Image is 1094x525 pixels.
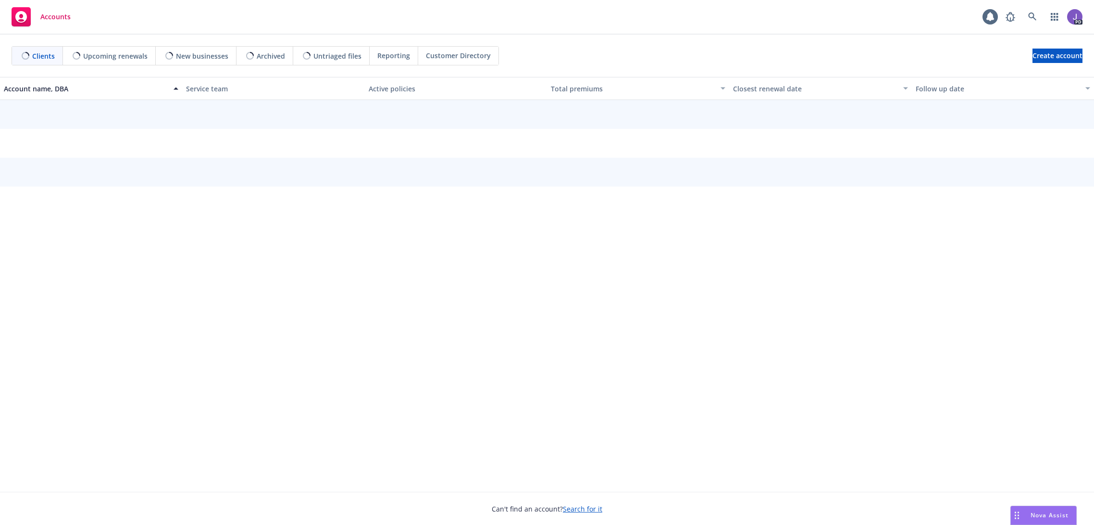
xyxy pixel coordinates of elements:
span: Archived [257,51,285,61]
div: Closest renewal date [733,84,897,94]
div: Account name, DBA [4,84,168,94]
div: Total premiums [551,84,715,94]
button: Active policies [365,77,547,100]
div: Follow up date [916,84,1080,94]
a: Search [1023,7,1042,26]
span: Nova Assist [1031,511,1069,519]
span: Customer Directory [426,50,491,61]
button: Closest renewal date [729,77,911,100]
a: Accounts [8,3,75,30]
span: Untriaged files [313,51,361,61]
span: Upcoming renewals [83,51,148,61]
span: New businesses [176,51,228,61]
a: Switch app [1045,7,1064,26]
button: Total premiums [547,77,729,100]
span: Can't find an account? [492,504,602,514]
img: photo [1067,9,1082,25]
button: Service team [182,77,364,100]
div: Service team [186,84,361,94]
div: Active policies [369,84,543,94]
a: Report a Bug [1001,7,1020,26]
button: Follow up date [912,77,1094,100]
span: Accounts [40,13,71,21]
span: Reporting [377,50,410,61]
button: Nova Assist [1010,506,1077,525]
a: Create account [1032,49,1082,63]
span: Create account [1032,47,1082,65]
span: Clients [32,51,55,61]
a: Search for it [563,504,602,513]
div: Drag to move [1011,506,1023,525]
